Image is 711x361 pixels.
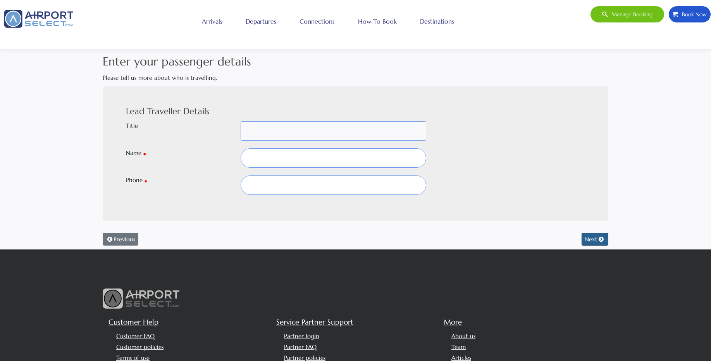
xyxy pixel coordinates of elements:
[418,12,456,31] a: Destinations
[103,288,180,309] img: airport select logo
[103,53,608,70] h2: Enter your passenger details
[668,6,711,23] a: Book Now
[103,233,138,246] button: Previous
[678,6,707,22] span: Book Now
[356,12,399,31] a: How to book
[116,343,164,351] a: Customer policies
[108,317,270,328] h5: Customer Help
[123,148,238,164] label: Name
[608,6,652,22] span: Manage booking
[444,317,606,328] h5: More
[244,12,278,31] a: Departures
[451,343,466,351] a: Team
[123,121,238,137] label: Title
[123,175,238,191] label: Phone
[298,12,337,31] a: Connections
[276,317,438,328] h5: Service Partner Support
[103,73,608,83] p: Please tell us more about who is travelling.
[200,12,224,31] a: Arrivals
[582,233,608,246] button: Next
[126,105,585,118] h4: Lead Traveller Details
[116,332,155,340] a: Customer FAQ
[451,332,475,340] a: About us
[284,343,317,351] a: Partner FAQ
[284,332,319,340] a: Partner login
[590,6,665,23] a: Manage booking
